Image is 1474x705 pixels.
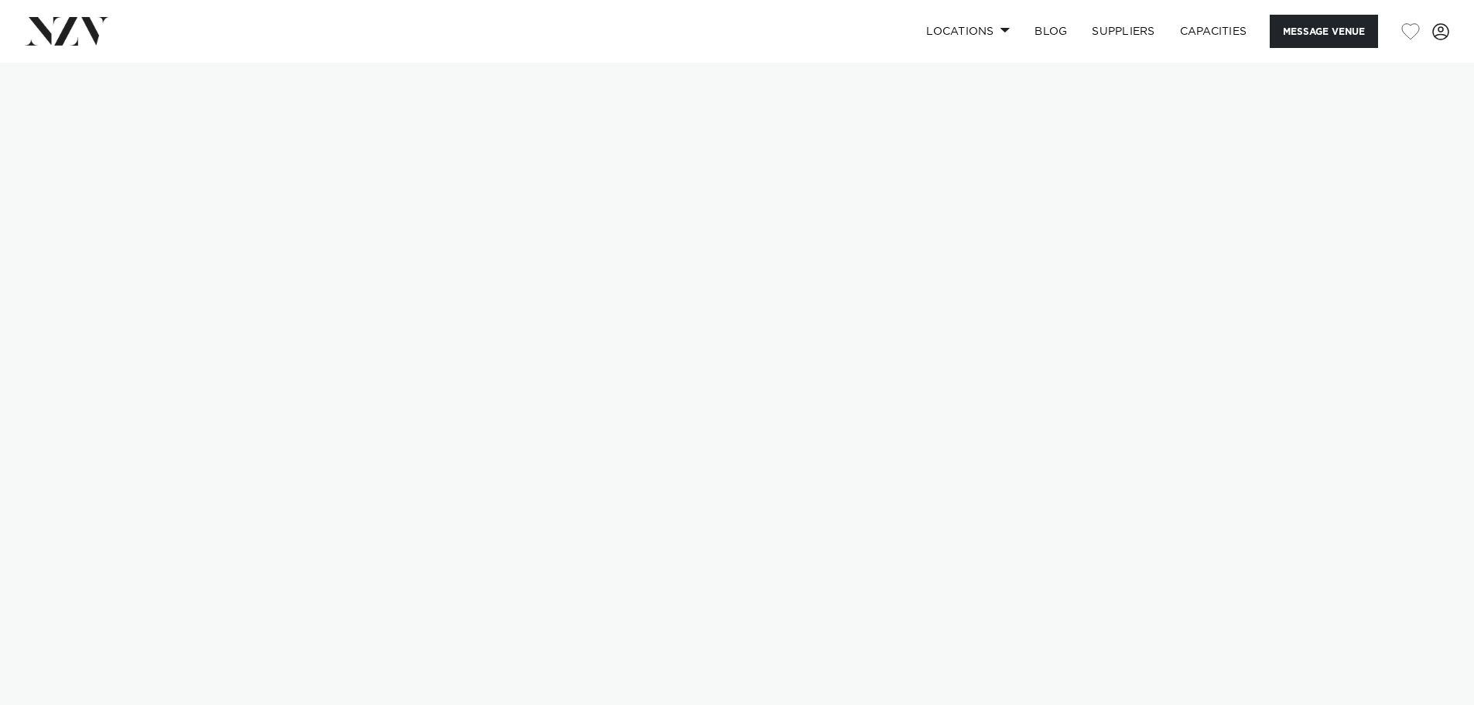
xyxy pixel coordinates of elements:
a: Capacities [1168,15,1260,48]
a: BLOG [1022,15,1079,48]
a: Locations [914,15,1022,48]
img: nzv-logo.png [25,17,109,45]
a: SUPPLIERS [1079,15,1167,48]
button: Message Venue [1270,15,1378,48]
